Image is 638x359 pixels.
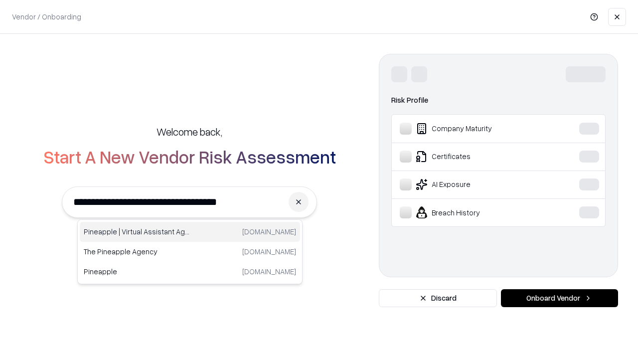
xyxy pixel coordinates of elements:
p: The Pineapple Agency [84,246,190,257]
p: Vendor / Onboarding [12,11,81,22]
div: Certificates [400,151,549,163]
p: Pineapple | Virtual Assistant Agency [84,226,190,237]
p: Pineapple [84,266,190,277]
p: [DOMAIN_NAME] [242,226,296,237]
div: Company Maturity [400,123,549,135]
h2: Start A New Vendor Risk Assessment [43,147,336,167]
div: AI Exposure [400,179,549,190]
p: [DOMAIN_NAME] [242,246,296,257]
div: Risk Profile [391,94,606,106]
p: [DOMAIN_NAME] [242,266,296,277]
button: Onboard Vendor [501,289,618,307]
h5: Welcome back, [157,125,222,139]
button: Discard [379,289,497,307]
div: Breach History [400,206,549,218]
div: Suggestions [77,219,303,284]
